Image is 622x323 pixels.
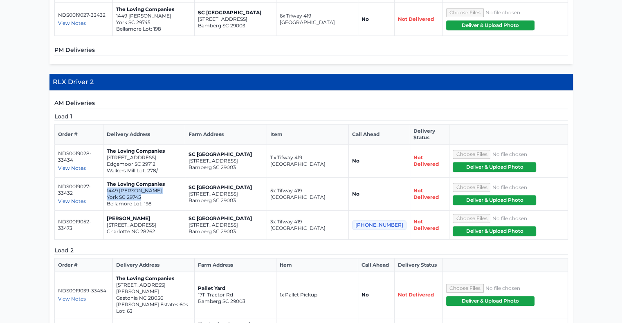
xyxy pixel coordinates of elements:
p: Charlotte NC 28262 [107,228,182,235]
span: Not Delivered [398,292,434,298]
button: Deliver & Upload Photo [446,20,534,30]
span: View Notes [58,20,86,26]
h5: AM Deliveries [54,99,568,109]
p: Bamberg SC 29003 [198,22,273,29]
p: Bamberg SC 29003 [189,164,263,171]
p: [PERSON_NAME] [107,215,182,222]
span: View Notes [58,296,86,302]
button: Deliver & Upload Photo [453,162,536,172]
p: The Loving Companies [116,275,191,282]
p: SC [GEOGRAPHIC_DATA] [198,9,273,16]
p: NDS0019027-33432 [58,12,110,18]
p: [STREET_ADDRESS] [189,191,263,197]
p: [PERSON_NAME] Estates 60s Lot: 63 [116,301,191,314]
th: Delivery Status [410,125,449,145]
p: [STREET_ADDRESS] [189,222,263,228]
th: Order # [54,125,103,145]
p: [STREET_ADDRESS] [107,222,182,228]
p: NDS0019052-33473 [58,218,100,232]
p: Pallet Yard [198,285,273,292]
p: SC [GEOGRAPHIC_DATA] [189,215,263,222]
h5: PM Deliveries [54,46,568,56]
th: Farm Address [185,125,267,145]
th: Delivery Address [103,125,185,145]
p: SC [GEOGRAPHIC_DATA] [189,184,263,191]
td: 11x Tifway 419 [GEOGRAPHIC_DATA] [267,145,348,178]
th: Call Ahead [358,258,395,272]
span: Not Delivered [398,16,434,22]
span: View Notes [58,165,86,171]
p: [STREET_ADDRESS] [198,16,273,22]
th: Item [276,258,358,272]
span: [PHONE_NUMBER] [352,220,406,230]
span: View Notes [58,198,86,204]
p: Bamberg SC 29003 [189,197,263,204]
td: 5x Tifway 419 [GEOGRAPHIC_DATA] [267,178,348,211]
th: Item [267,125,348,145]
p: Bamberg SC 29003 [189,228,263,235]
p: SC [GEOGRAPHIC_DATA] [189,151,263,158]
h5: Load 1 [54,112,568,121]
p: The Loving Companies [116,6,191,13]
span: Not Delivered [413,187,439,200]
td: 6x Tifway 419 [GEOGRAPHIC_DATA] [276,3,358,36]
strong: No [352,158,359,164]
th: Call Ahead [348,125,410,145]
strong: No [362,292,369,298]
p: [STREET_ADDRESS][PERSON_NAME] [116,282,191,295]
p: Edgemoor SC 29712 [107,161,182,167]
p: [STREET_ADDRESS] [189,158,263,164]
button: Deliver & Upload Photo [453,226,536,236]
td: 3x Tifway 419 [GEOGRAPHIC_DATA] [267,211,348,240]
p: The Loving Companies [107,148,182,154]
h4: RLX Driver 2 [49,74,573,91]
p: Gastonia NC 28056 [116,295,191,301]
strong: No [352,191,359,197]
th: Delivery Status [394,258,442,272]
th: Farm Address [195,258,276,272]
p: 1449 [PERSON_NAME] [116,13,191,19]
p: NDS0019039-33454 [58,287,110,294]
button: Deliver & Upload Photo [453,195,536,205]
p: Bellamore Lot: 198 [107,200,182,207]
p: [STREET_ADDRESS] [107,154,182,161]
p: York SC 29745 [107,194,182,200]
p: 1449 [PERSON_NAME] [107,187,182,194]
td: 1x Pallet Pickup [276,272,358,318]
p: 1711 Tractor Rd [198,292,273,298]
p: NDS0019027-33432 [58,183,100,196]
span: Not Delivered [413,154,439,167]
span: Not Delivered [413,218,439,231]
th: Order # [54,258,113,272]
p: Bellamore Lot: 198 [116,26,191,32]
h5: Load 2 [54,246,568,255]
p: Walkers Mill Lot: 278/ [107,167,182,174]
strong: No [362,16,369,22]
p: York SC 29745 [116,19,191,26]
p: The Loving Companies [107,181,182,187]
th: Delivery Address [113,258,195,272]
p: Bamberg SC 29003 [198,298,273,305]
button: Deliver & Upload Photo [446,296,534,306]
p: NDS0019028-33434 [58,150,100,163]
